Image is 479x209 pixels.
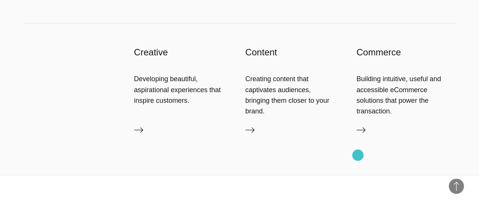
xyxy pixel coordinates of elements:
div: Developing beautiful, aspirational experiences that inspire customers. [134,74,234,106]
div: Creating content that captivates audiences, bringing them closer to your brand. [245,74,345,116]
h3: Commerce [356,46,456,58]
button: Back to Top [449,179,464,194]
h3: Content [245,46,345,58]
div: Building intuitive, useful and accessible eCommerce solutions that power the transaction. [356,74,456,116]
h3: Creative [134,46,234,58]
